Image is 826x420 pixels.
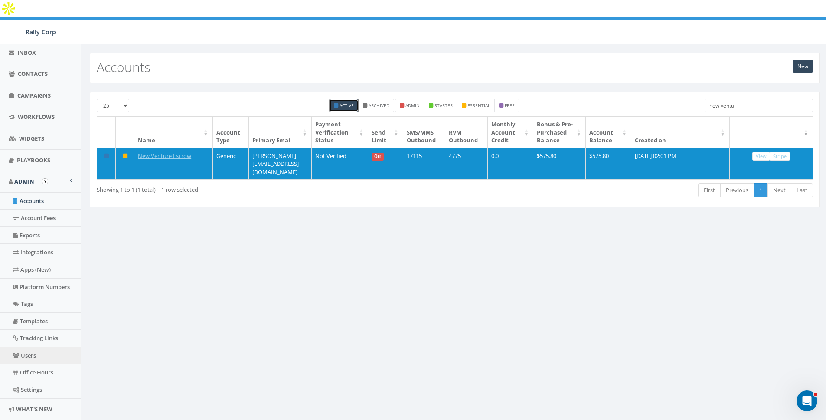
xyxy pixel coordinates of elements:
small: Archived [369,102,389,108]
span: Workflows [18,113,55,121]
span: Playbooks [17,156,50,164]
a: View [752,152,770,161]
a: 1 [754,183,768,197]
a: Stripe [770,152,790,161]
th: Payment Verification Status : activate to sort column ascending [312,117,368,148]
td: Generic [213,148,249,180]
th: Send Limit: activate to sort column ascending [368,117,403,148]
small: essential [467,102,490,108]
td: Not Verified [312,148,368,180]
th: Created on: activate to sort column ascending [631,117,730,148]
td: [DATE] 02:01 PM [631,148,730,180]
span: Contacts [18,70,48,78]
th: Primary Email : activate to sort column ascending [249,117,311,148]
th: RVM Outbound [445,117,488,148]
th: Bonus &amp; Pre-Purchased Balance: activate to sort column ascending [533,117,586,148]
th: Account Balance: activate to sort column ascending [586,117,631,148]
a: New [793,60,813,73]
th: SMS/MMS Outbound [403,117,446,148]
td: 17115 [403,148,446,180]
button: Open In-App Guide [42,178,48,184]
td: 4775 [445,148,488,180]
span: Inbox [17,49,36,56]
div: Showing 1 to 1 (1 total) [97,182,388,194]
a: First [698,183,721,197]
h2: Accounts [97,60,150,74]
td: [PERSON_NAME][EMAIL_ADDRESS][DOMAIN_NAME] [249,148,311,180]
span: Rally Corp [26,28,56,36]
iframe: Intercom live chat [797,390,817,411]
th: Monthly Account Credit: activate to sort column ascending [488,117,533,148]
td: $575.80 [586,148,631,180]
small: admin [405,102,420,108]
td: $575.80 [533,148,586,180]
a: Next [767,183,791,197]
input: Type to search [705,99,813,112]
small: free [505,102,515,108]
th: Account Type [213,117,249,148]
small: starter [434,102,453,108]
span: Admin [14,177,34,185]
a: Previous [720,183,754,197]
small: Active [340,102,354,108]
span: Campaigns [17,92,51,99]
span: 1 row selected [161,186,198,194]
span: What's New [16,405,52,413]
span: Off [372,153,384,161]
a: New Venture Escrow [138,152,191,160]
span: Widgets [19,135,44,142]
td: 0.0 [488,148,533,180]
th: Name: activate to sort column ascending [134,117,212,148]
a: Last [791,183,813,197]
